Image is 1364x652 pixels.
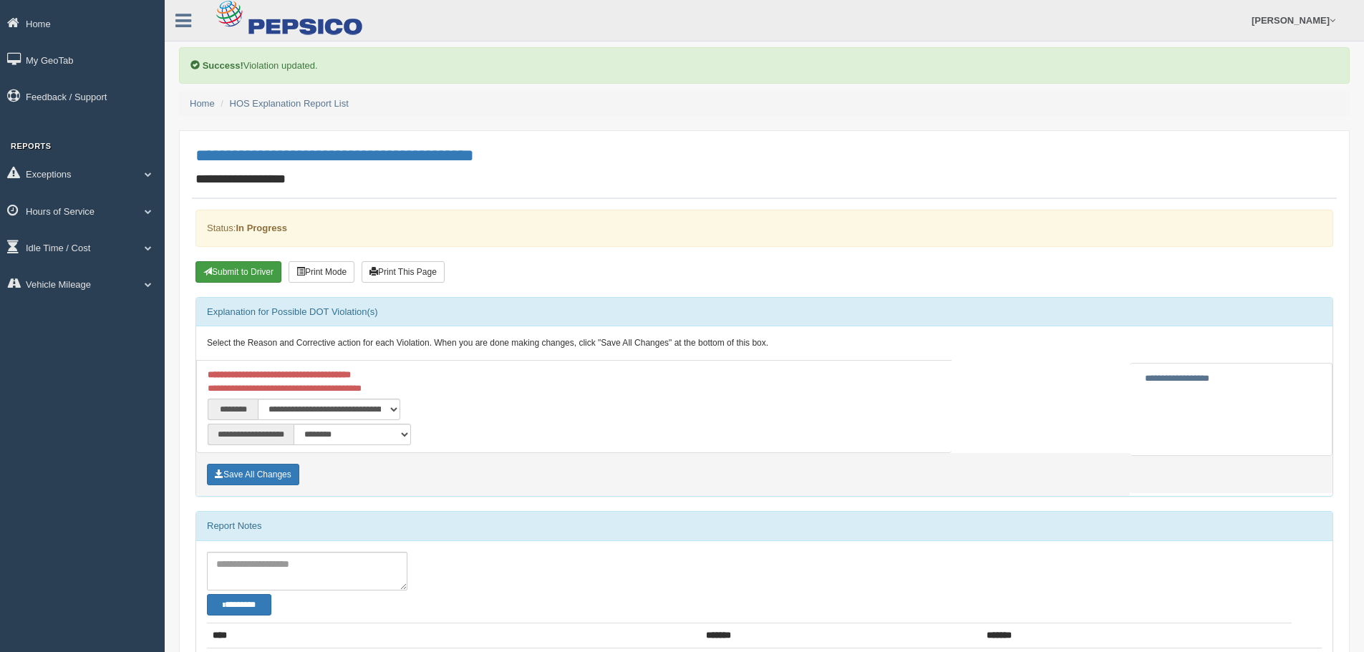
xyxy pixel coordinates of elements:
[190,98,215,109] a: Home
[362,261,445,283] button: Print This Page
[289,261,354,283] button: Print Mode
[196,298,1332,326] div: Explanation for Possible DOT Violation(s)
[195,210,1333,246] div: Status:
[236,223,287,233] strong: In Progress
[195,261,281,283] button: Submit To Driver
[207,594,271,615] button: Change Filter Options
[203,60,243,71] b: Success!
[196,326,1332,361] div: Select the Reason and Corrective action for each Violation. When you are done making changes, cli...
[230,98,349,109] a: HOS Explanation Report List
[196,512,1332,540] div: Report Notes
[207,464,299,485] button: Save
[179,47,1350,84] div: Violation updated.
